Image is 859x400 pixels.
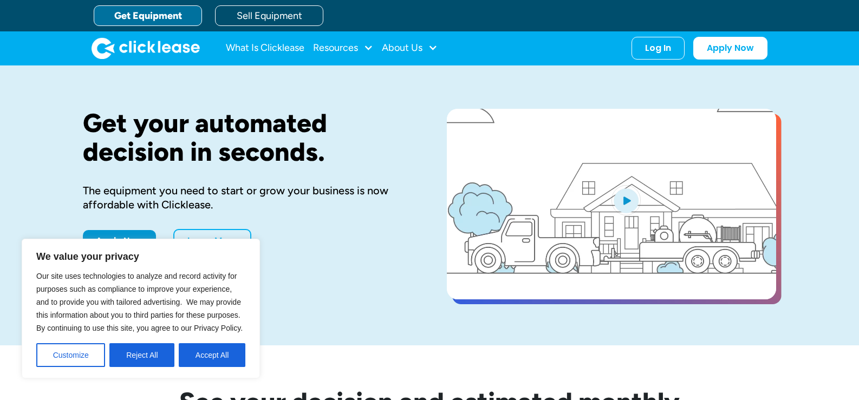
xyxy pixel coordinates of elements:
img: Blue play button logo on a light blue circular background [611,185,641,215]
button: Reject All [109,343,174,367]
button: Accept All [179,343,245,367]
a: home [92,37,200,59]
p: We value your privacy [36,250,245,263]
a: Sell Equipment [215,5,323,26]
span: Our site uses technologies to analyze and record activity for purposes such as compliance to impr... [36,272,243,332]
a: Apply Now [83,230,156,252]
a: open lightbox [447,109,776,299]
a: What Is Clicklease [226,37,304,59]
div: Log In [645,43,671,54]
div: About Us [382,37,438,59]
h1: Get your automated decision in seconds. [83,109,412,166]
a: Get Equipment [94,5,202,26]
div: We value your privacy [22,239,260,378]
a: Apply Now [693,37,767,60]
div: Resources [313,37,373,59]
button: Customize [36,343,105,367]
div: The equipment you need to start or grow your business is now affordable with Clicklease. [83,183,412,212]
img: Clicklease logo [92,37,200,59]
a: Learn More [173,229,251,253]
